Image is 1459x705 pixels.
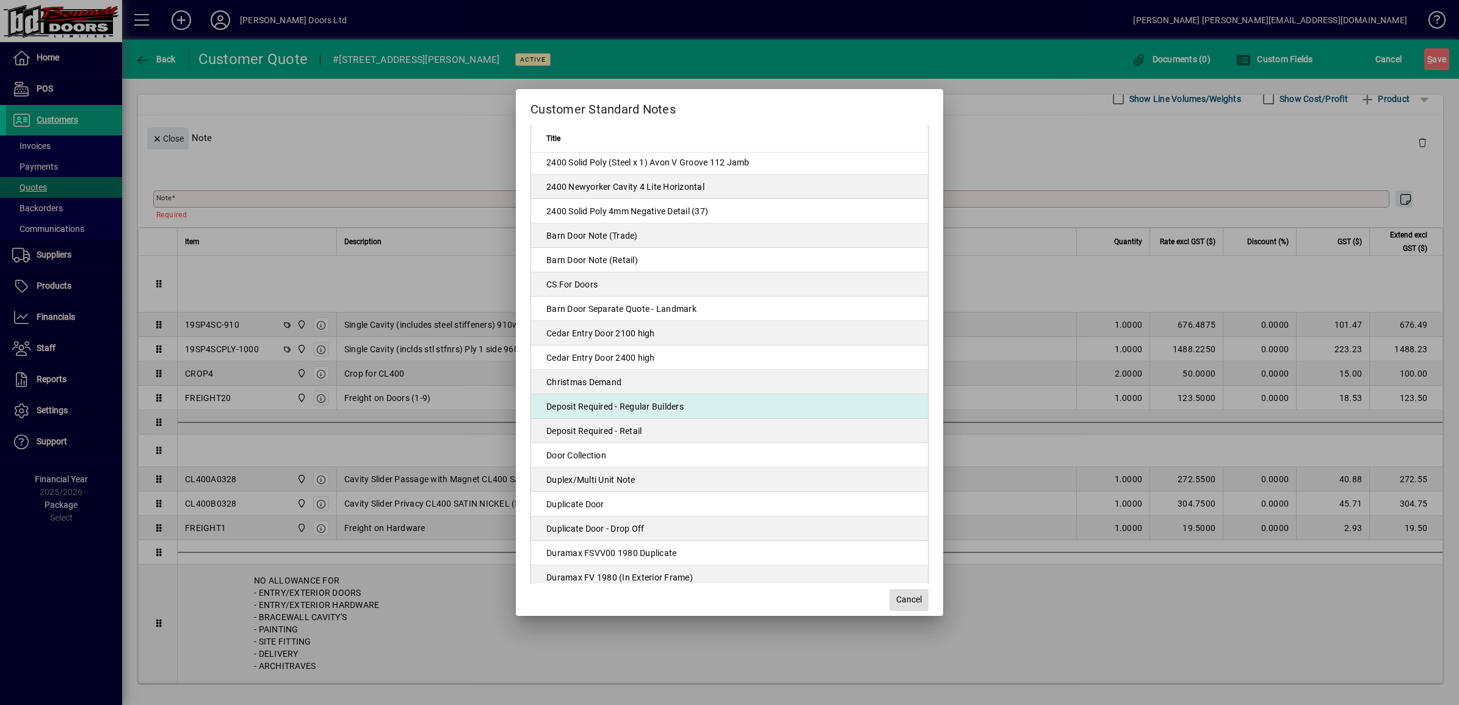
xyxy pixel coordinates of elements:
[531,468,928,492] td: Duplex/Multi Unit Note
[531,175,928,199] td: 2400 Newyorker Cavity 4 Lite Horizontal
[531,565,928,590] td: Duramax FV 1980 (In Exterior Frame)
[531,370,928,394] td: Christmas Demand
[531,419,928,443] td: Deposit Required - Retail
[516,89,943,125] h2: Customer Standard Notes
[531,492,928,516] td: Duplicate Door
[531,126,928,150] td: 2400 Solid Poly (Steel x 1) 4mm 112 Jamb (32)
[531,297,928,321] td: Barn Door Separate Quote - Landmark
[531,150,928,175] td: 2400 Solid Poly (Steel x 1) Avon V Groove 112 Jamb
[531,541,928,565] td: Duramax FSVV00 1980 Duplicate
[889,589,929,611] button: Cancel
[531,516,928,541] td: Duplicate Door - Drop Off
[531,199,928,223] td: 2400 Solid Poly 4mm Negative Detail (37)
[546,132,560,145] span: Title
[531,443,928,468] td: Door Collection
[531,248,928,272] td: Barn Door Note (Retail)
[531,345,928,370] td: Cedar Entry Door 2400 high
[531,394,928,419] td: Deposit Required - Regular Builders
[896,593,922,606] span: Cancel
[531,272,928,297] td: CS For Doors
[531,223,928,248] td: Barn Door Note (Trade)
[531,321,928,345] td: Cedar Entry Door 2100 high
